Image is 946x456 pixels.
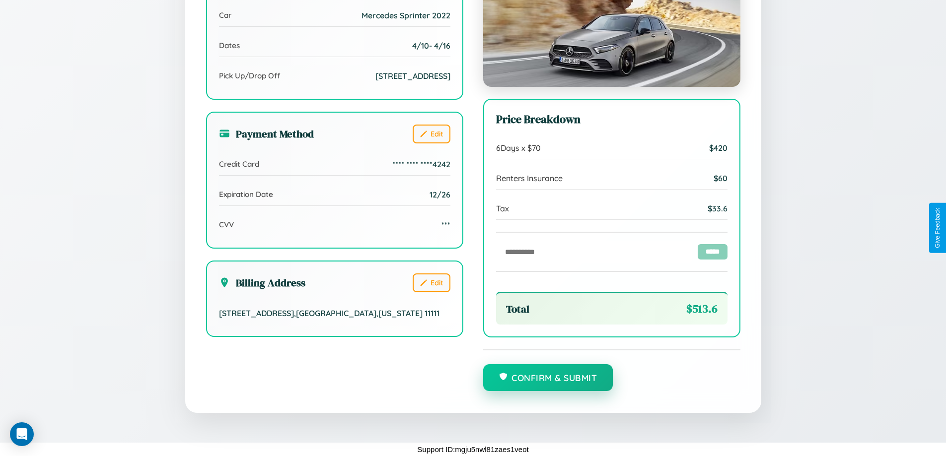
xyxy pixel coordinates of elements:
span: Dates [219,41,240,50]
button: Confirm & Submit [483,364,613,391]
h3: Payment Method [219,127,314,141]
span: Tax [496,203,509,213]
span: $ 60 [714,173,728,183]
span: 6 Days x $ 70 [496,143,541,153]
span: [STREET_ADDRESS] [375,71,450,81]
span: [STREET_ADDRESS] , [GEOGRAPHIC_DATA] , [US_STATE] 11111 [219,308,439,318]
span: Total [506,302,529,316]
span: $ 513.6 [686,301,718,317]
button: Edit [413,273,450,292]
h3: Price Breakdown [496,112,728,127]
h3: Billing Address [219,275,305,290]
p: Support ID: mgju5nwl81zaes1veot [417,443,528,456]
span: Expiration Date [219,190,273,199]
span: CVV [219,220,234,229]
span: Pick Up/Drop Off [219,71,281,80]
span: Credit Card [219,159,259,169]
button: Edit [413,125,450,143]
div: Open Intercom Messenger [10,422,34,446]
span: Mercedes Sprinter 2022 [362,10,450,20]
span: $ 420 [709,143,728,153]
div: Give Feedback [934,208,941,248]
span: 4 / 10 - 4 / 16 [412,41,450,51]
span: $ 33.6 [708,203,728,213]
span: 12/26 [430,190,450,199]
span: Renters Insurance [496,173,563,183]
span: Car [219,10,231,20]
